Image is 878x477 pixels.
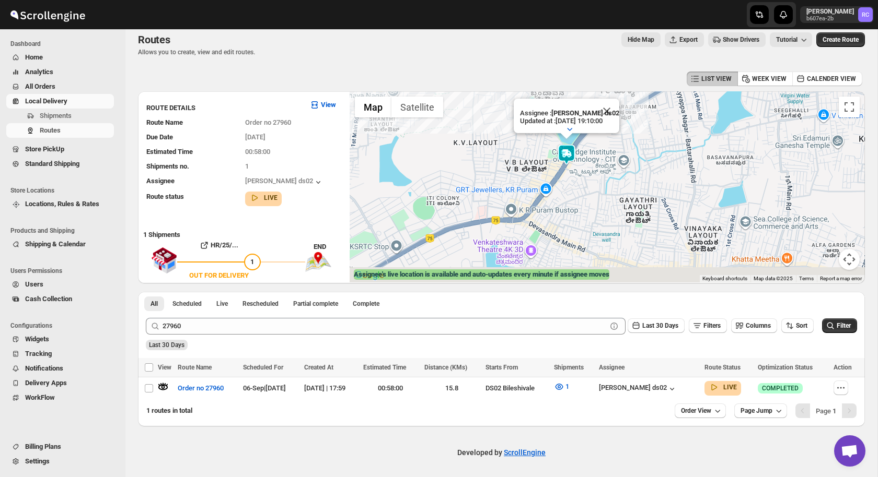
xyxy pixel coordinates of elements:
span: Order no 27960 [178,383,224,393]
span: Tutorial [776,36,798,44]
img: trip_end.png [305,252,331,272]
div: DS02 Bileshivale [486,383,548,393]
b: 1 [833,407,836,415]
button: Show satellite imagery [391,97,443,117]
span: Last 30 Days [149,341,184,349]
span: Page [816,407,836,415]
button: Filter [822,318,857,333]
button: Page Jump [734,403,787,418]
img: Google [352,269,387,282]
button: View [303,97,342,113]
button: Billing Plans [6,439,114,454]
span: Due Date [146,133,173,141]
span: LIST VIEW [701,75,732,83]
b: HR/25/... [211,241,238,249]
span: Map data ©2025 [754,276,793,281]
button: CALENDER VIEW [792,71,862,86]
button: Locations, Rules & Rates [6,197,114,211]
span: Users Permissions [10,267,118,275]
button: Notifications [6,361,114,376]
button: User menu [800,6,874,23]
input: Press enter after typing | Search Eg. Order no 27960 [163,318,607,335]
button: Analytics [6,65,114,79]
span: View [158,364,171,371]
span: Export [679,35,698,44]
span: 1 [245,162,249,170]
button: Map action label [621,32,661,47]
label: Assignee's live location is available and auto-updates every minute if assignee moves [354,269,609,280]
button: [PERSON_NAME] ds02 [599,384,677,394]
span: Create Route [823,35,859,44]
p: Assignee : [520,109,619,117]
span: Page Jump [741,407,772,415]
a: Open chat [834,435,865,467]
span: Cash Collection [25,295,72,303]
span: Widgets [25,335,49,343]
button: Widgets [6,332,114,347]
span: Sort [796,322,807,329]
button: Map camera controls [839,249,860,270]
nav: Pagination [795,403,857,418]
span: 1 routes in total [146,407,192,414]
button: All routes [144,296,164,311]
button: Tutorial [770,32,812,47]
span: Tracking [25,350,52,357]
button: [PERSON_NAME] ds02 [245,177,324,187]
button: Order no 27960 [171,380,230,397]
button: Cash Collection [6,292,114,306]
button: Routes [6,123,114,138]
button: HR/25/... [177,237,261,254]
span: Shipments no. [146,162,189,170]
button: Order View [675,403,726,418]
span: Starts From [486,364,518,371]
button: LIST VIEW [687,71,738,86]
span: Shipping & Calendar [25,240,86,248]
span: Home [25,53,43,61]
button: Keyboard shortcuts [702,275,747,282]
div: [DATE] | 17:59 [304,383,357,393]
span: Shipments [40,112,72,120]
div: OUT FOR DELIVERY [189,270,249,281]
b: LIVE [723,384,737,391]
button: All Orders [6,79,114,94]
span: Show Drivers [723,35,759,44]
b: View [321,101,336,109]
b: LIVE [264,194,278,201]
span: Live [216,300,228,308]
span: WorkFlow [25,393,55,401]
span: Route status [146,193,184,200]
span: Order View [681,407,711,415]
button: Export [665,32,704,47]
span: Analytics [25,68,53,76]
span: Store Locations [10,186,118,195]
span: Scheduled [172,300,202,308]
a: Terms (opens in new tab) [799,276,814,281]
span: Users [25,280,43,288]
img: shop.svg [151,240,177,281]
span: Rahul Chopra [858,7,873,22]
button: Shipping & Calendar [6,237,114,252]
span: Locations, Rules & Rates [25,200,99,208]
span: Standard Shipping [25,160,79,168]
button: LIVE [709,382,737,392]
button: Close [594,99,619,124]
span: [DATE] [245,133,265,141]
span: WEEK VIEW [752,75,787,83]
span: Local Delivery [25,97,67,105]
p: Updated at : [DATE] 19:10:00 [520,117,619,125]
span: 1 [250,258,254,266]
span: Settings [25,457,50,465]
span: Action [834,364,852,371]
span: CALENDER VIEW [807,75,856,83]
button: Show street map [355,97,391,117]
span: Filter [837,322,851,329]
span: Store PickUp [25,145,64,153]
button: 1 [548,378,575,395]
img: ScrollEngine [8,2,87,28]
span: All [151,300,158,308]
span: Complete [353,300,379,308]
span: Routes [40,126,61,134]
p: b607ea-2b [806,16,854,22]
